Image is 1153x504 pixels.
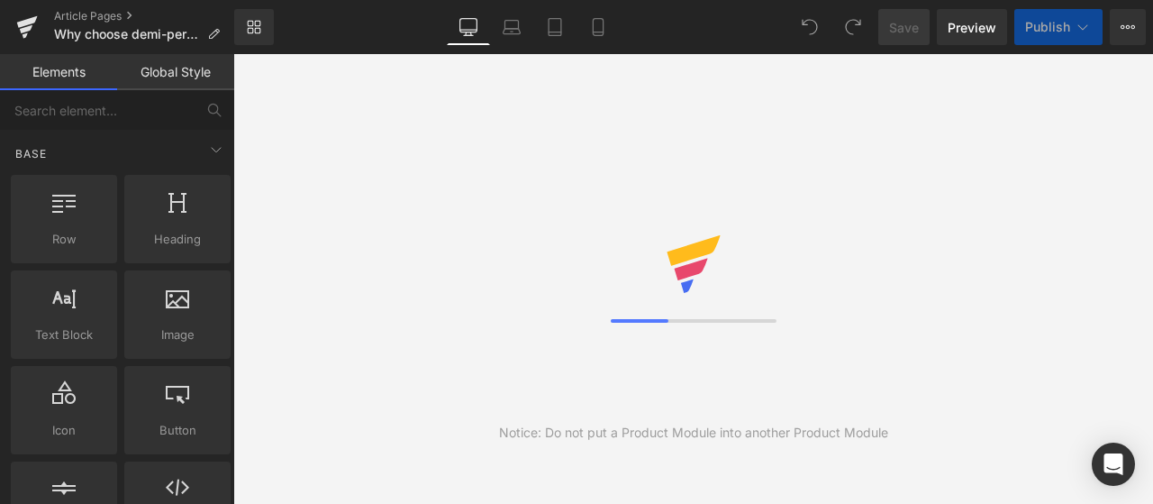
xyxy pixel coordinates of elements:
[54,27,200,41] span: Why choose demi-permanent hair colour for your next look
[499,423,888,443] div: Notice: Do not put a Product Module into another Product Module
[835,9,871,45] button: Redo
[1014,9,1103,45] button: Publish
[576,9,620,45] a: Mobile
[948,18,996,37] span: Preview
[234,9,274,45] a: New Library
[1110,9,1146,45] button: More
[447,9,490,45] a: Desktop
[16,421,112,440] span: Icon
[889,18,919,37] span: Save
[117,54,234,90] a: Global Style
[54,9,234,23] a: Article Pages
[533,9,576,45] a: Tablet
[130,421,225,440] span: Button
[130,325,225,344] span: Image
[130,230,225,249] span: Heading
[1092,443,1135,486] div: Open Intercom Messenger
[1025,20,1070,34] span: Publish
[14,145,49,162] span: Base
[937,9,1007,45] a: Preview
[490,9,533,45] a: Laptop
[792,9,828,45] button: Undo
[16,325,112,344] span: Text Block
[16,230,112,249] span: Row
